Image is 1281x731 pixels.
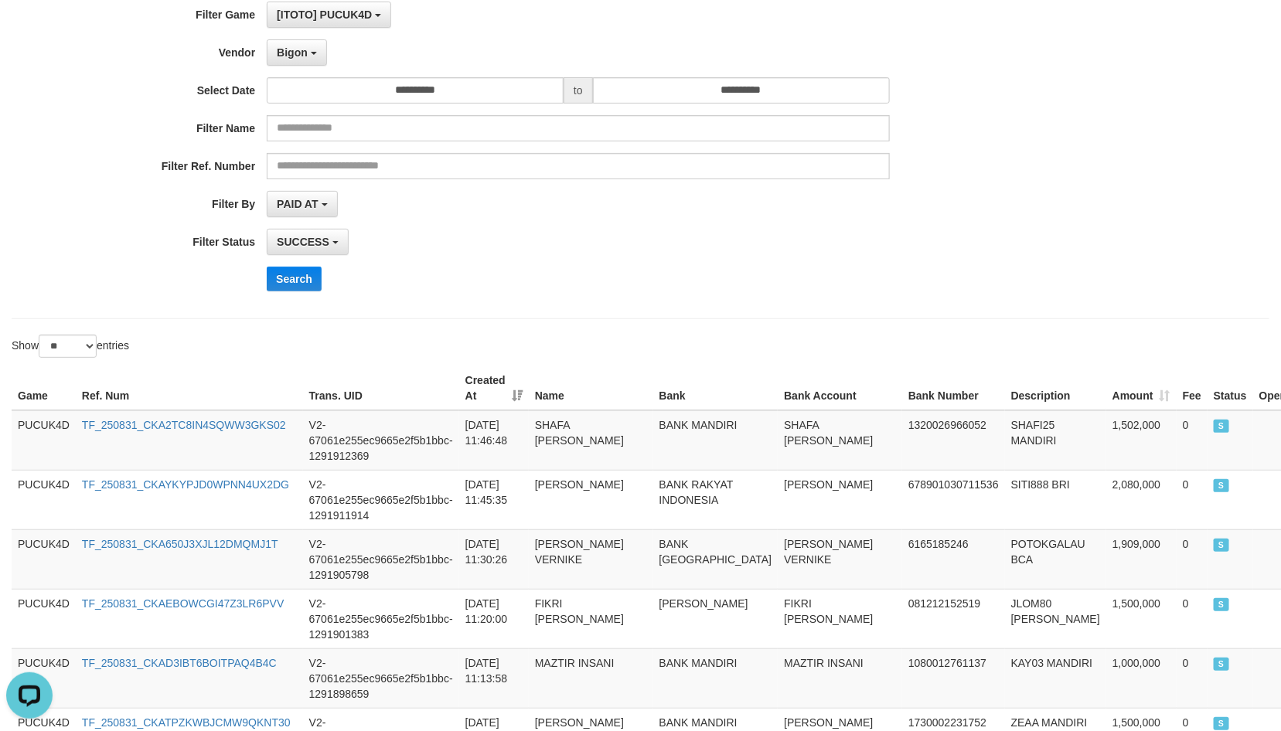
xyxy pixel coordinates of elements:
[1214,479,1229,492] span: SUCCESS
[12,410,76,471] td: PUCUK4D
[778,470,902,529] td: [PERSON_NAME]
[267,267,322,291] button: Search
[267,2,391,28] button: [ITOTO] PUCUK4D
[653,470,778,529] td: BANK RAKYAT INDONESIA
[1005,529,1106,589] td: POTOKGALAU BCA
[653,648,778,708] td: BANK MANDIRI
[303,470,459,529] td: V2-67061e255ec9665e2f5b1bbc-1291911914
[1005,470,1106,529] td: SITI888 BRI
[778,529,902,589] td: [PERSON_NAME] VERNIKE
[459,648,529,708] td: [DATE] 11:13:58
[12,366,76,410] th: Game
[1106,366,1177,410] th: Amount: activate to sort column ascending
[303,366,459,410] th: Trans. UID
[277,46,308,59] span: Bigon
[1106,529,1177,589] td: 1,909,000
[529,589,653,648] td: FIKRI [PERSON_NAME]
[303,529,459,589] td: V2-67061e255ec9665e2f5b1bbc-1291905798
[82,716,291,729] a: TF_250831_CKATPZKWBJCMW9QKNT30
[1177,529,1208,589] td: 0
[82,419,286,431] a: TF_250831_CKA2TC8IN4SQWW3GKS02
[82,657,277,669] a: TF_250831_CKAD3IBT6BOITPAQ4B4C
[1214,658,1229,671] span: SUCCESS
[529,470,653,529] td: [PERSON_NAME]
[778,410,902,471] td: SHAFA [PERSON_NAME]
[459,470,529,529] td: [DATE] 11:45:35
[653,410,778,471] td: BANK MANDIRI
[1177,648,1208,708] td: 0
[12,589,76,648] td: PUCUK4D
[12,529,76,589] td: PUCUK4D
[39,335,97,358] select: Showentries
[778,366,902,410] th: Bank Account
[1106,410,1177,471] td: 1,502,000
[1106,648,1177,708] td: 1,000,000
[277,236,329,248] span: SUCCESS
[267,39,327,66] button: Bigon
[459,366,529,410] th: Created At: activate to sort column ascending
[1005,648,1106,708] td: KAY03 MANDIRI
[6,6,53,53] button: Open LiveChat chat widget
[12,648,76,708] td: PUCUK4D
[267,191,337,217] button: PAID AT
[902,366,1005,410] th: Bank Number
[1177,366,1208,410] th: Fee
[303,410,459,471] td: V2-67061e255ec9665e2f5b1bbc-1291912369
[902,589,1005,648] td: 081212152519
[653,589,778,648] td: [PERSON_NAME]
[303,648,459,708] td: V2-67061e255ec9665e2f5b1bbc-1291898659
[459,529,529,589] td: [DATE] 11:30:26
[1005,366,1106,410] th: Description
[1177,470,1208,529] td: 0
[12,335,129,358] label: Show entries
[277,198,318,210] span: PAID AT
[902,410,1005,471] td: 1320026966052
[529,410,653,471] td: SHAFA [PERSON_NAME]
[529,529,653,589] td: [PERSON_NAME] VERNIKE
[459,410,529,471] td: [DATE] 11:46:48
[267,229,349,255] button: SUCCESS
[76,366,303,410] th: Ref. Num
[1214,420,1229,433] span: SUCCESS
[902,470,1005,529] td: 678901030711536
[1005,589,1106,648] td: JLOM80 [PERSON_NAME]
[529,648,653,708] td: MAZTIR INSANI
[1106,470,1177,529] td: 2,080,000
[1005,410,1106,471] td: SHAFI25 MANDIRI
[653,366,778,410] th: Bank
[564,77,593,104] span: to
[778,648,902,708] td: MAZTIR INSANI
[82,538,278,550] a: TF_250831_CKA650J3XJL12DMQMJ1T
[1106,589,1177,648] td: 1,500,000
[1177,410,1208,471] td: 0
[303,589,459,648] td: V2-67061e255ec9665e2f5b1bbc-1291901383
[12,470,76,529] td: PUCUK4D
[902,648,1005,708] td: 1080012761137
[653,529,778,589] td: BANK [GEOGRAPHIC_DATA]
[778,589,902,648] td: FIKRI [PERSON_NAME]
[529,366,653,410] th: Name
[277,8,372,21] span: [ITOTO] PUCUK4D
[1177,589,1208,648] td: 0
[1214,539,1229,552] span: SUCCESS
[82,478,289,491] a: TF_250831_CKAYKYPJD0WPNN4UX2DG
[82,597,284,610] a: TF_250831_CKAEBOWCGI47Z3LR6PVV
[459,589,529,648] td: [DATE] 11:20:00
[1214,598,1229,611] span: SUCCESS
[1214,717,1229,730] span: SUCCESS
[902,529,1005,589] td: 6165185246
[1208,366,1253,410] th: Status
